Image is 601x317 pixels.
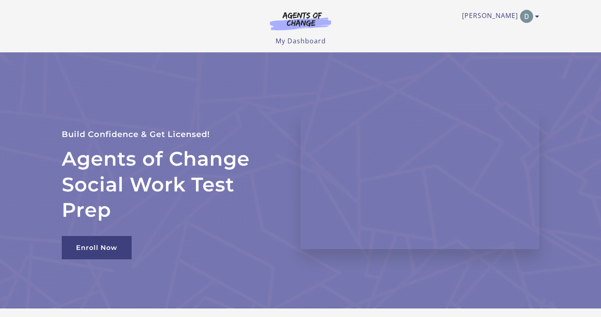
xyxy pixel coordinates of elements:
a: Toggle menu [462,10,535,23]
p: Build Confidence & Get Licensed! [62,128,281,141]
a: My Dashboard [276,36,326,45]
a: Enroll Now [62,236,132,259]
img: Agents of Change Logo [261,11,340,30]
h2: Agents of Change Social Work Test Prep [62,146,281,223]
